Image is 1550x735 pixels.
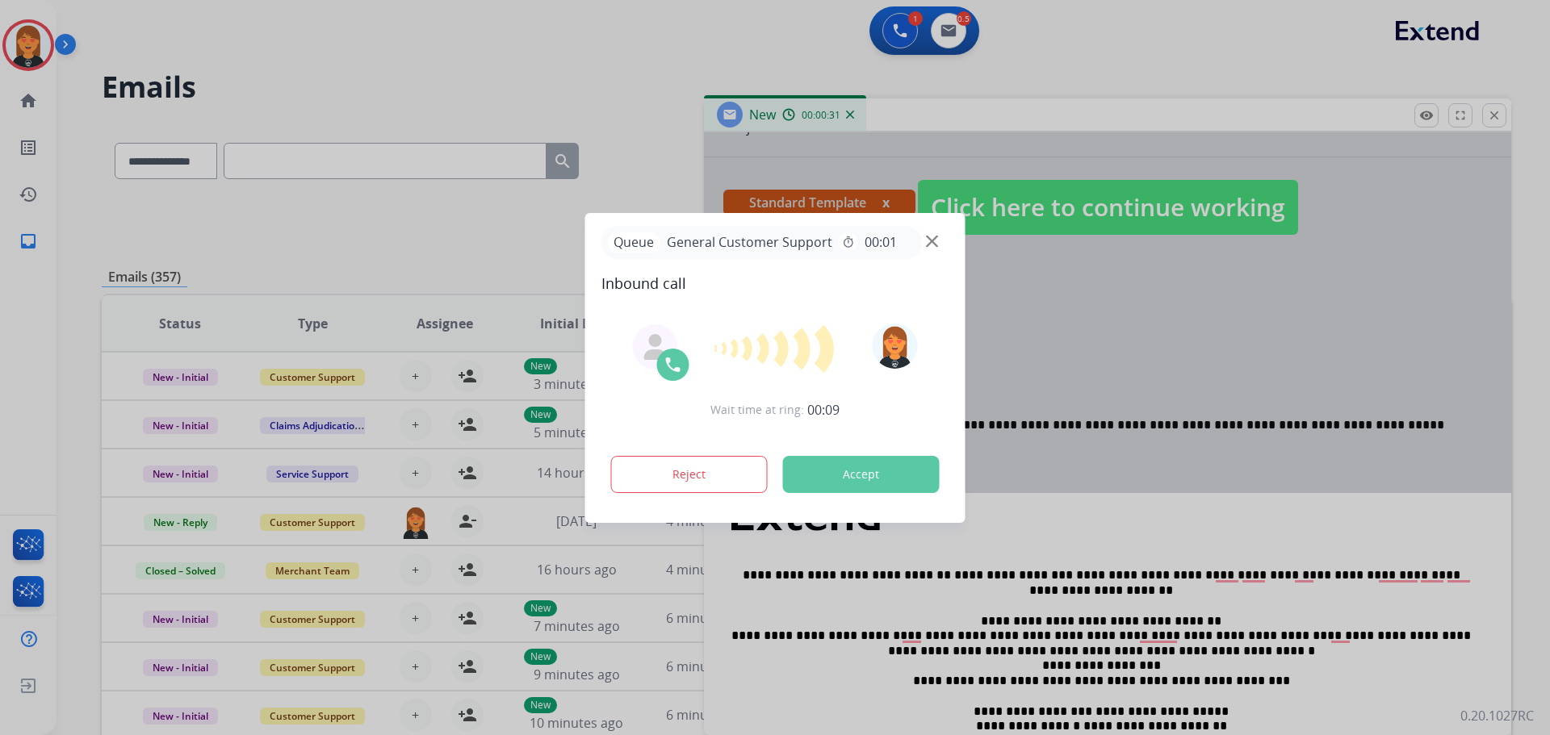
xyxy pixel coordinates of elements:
button: Accept [783,456,940,493]
span: Inbound call [601,272,949,294]
p: 0.20.1027RC [1460,706,1534,725]
mat-icon: timer [842,236,855,248]
span: General Customer Support [660,232,839,252]
button: Reject [611,456,768,493]
p: Queue [608,232,660,253]
span: 00:01 [865,232,897,252]
img: agent-avatar [643,334,668,360]
span: Wait time at ring: [710,402,804,418]
img: close-button [926,235,938,247]
span: 00:09 [807,400,840,420]
img: avatar [872,324,917,369]
img: call-icon [664,355,683,374]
